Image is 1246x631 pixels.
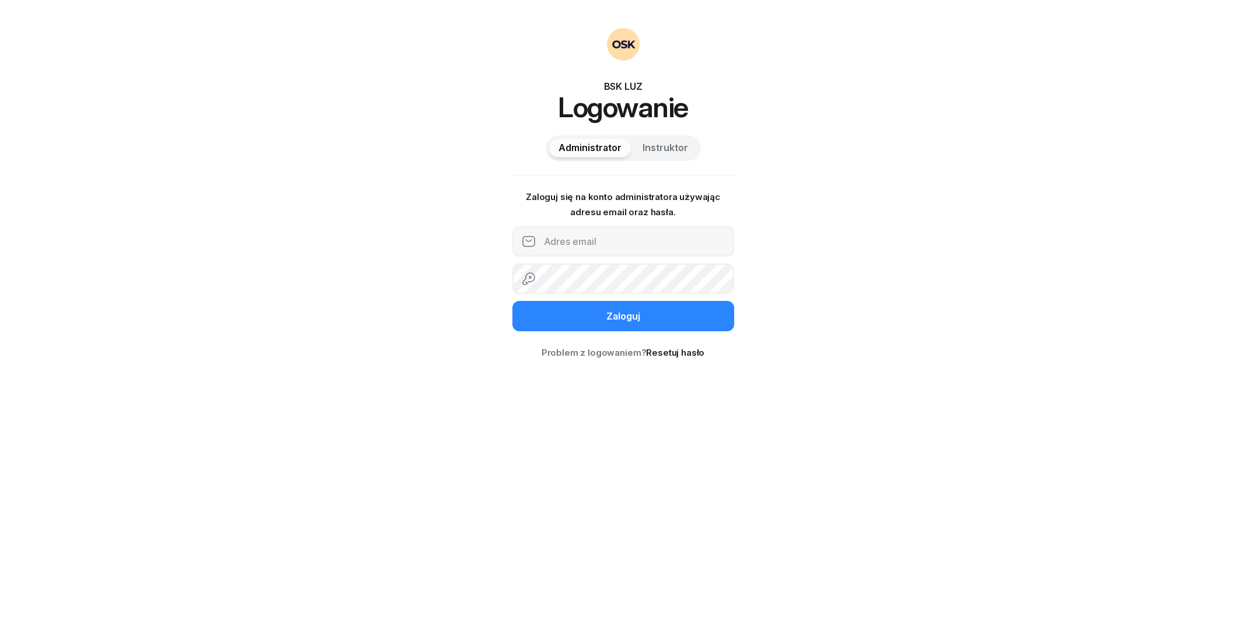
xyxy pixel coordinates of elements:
div: Problem z logowaniem? [512,345,734,360]
button: Zaloguj [512,301,734,331]
span: Instruktor [643,141,688,156]
button: Administrator [549,139,631,157]
button: Instruktor [633,139,697,157]
p: Zaloguj się na konto administratora używając adresu email oraz hasła. [512,190,734,219]
span: Administrator [559,141,622,156]
div: Zaloguj [606,309,640,324]
div: BSK LUZ [512,79,734,93]
input: Adres email [512,226,734,257]
img: OSKAdmin [607,28,640,61]
a: Resetuj hasło [646,347,704,358]
h1: Logowanie [512,93,734,121]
